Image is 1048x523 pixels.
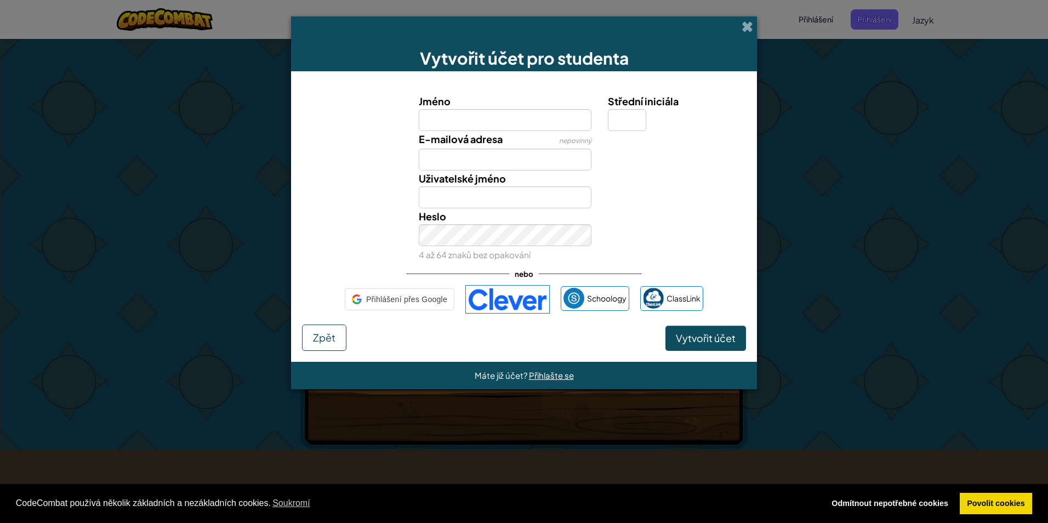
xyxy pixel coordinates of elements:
a: Další informace o souborech cookie [271,495,312,511]
span: Máte již účet? [475,370,529,380]
span: E-mailová adresa [419,133,503,145]
span: Uživatelské jméno [419,172,506,185]
span: Vytvořit účet pro studenta [420,48,629,69]
button: Zpět [302,325,346,351]
a: Odmítnout soubory cookie [824,493,956,515]
span: Jméno [419,95,451,107]
div: Přihlášení přes Google [345,288,454,310]
span: Střední iniciála [608,95,679,107]
span: nepovinný [559,137,591,145]
img: schoology.png [563,288,584,309]
img: classlink-logo-small.png [643,288,664,309]
font: CodeCombat používá několik základních a nezákladních cookies. [16,498,271,508]
span: ClassLink [667,291,700,306]
a: Přihlašte se [529,370,574,380]
img: clever-logo-blue.png [465,285,550,314]
span: nebo [509,266,539,282]
span: Heslo [419,210,446,223]
span: Zpět [313,331,335,344]
span: Přihlášení přes Google [366,292,447,308]
span: Vytvořit účet [676,332,736,344]
a: Povolit soubory cookie [960,493,1033,515]
small: 4 až 64 znaků bez opakování [419,249,531,260]
button: Vytvořit účet [665,326,746,351]
span: Schoology [587,291,626,306]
